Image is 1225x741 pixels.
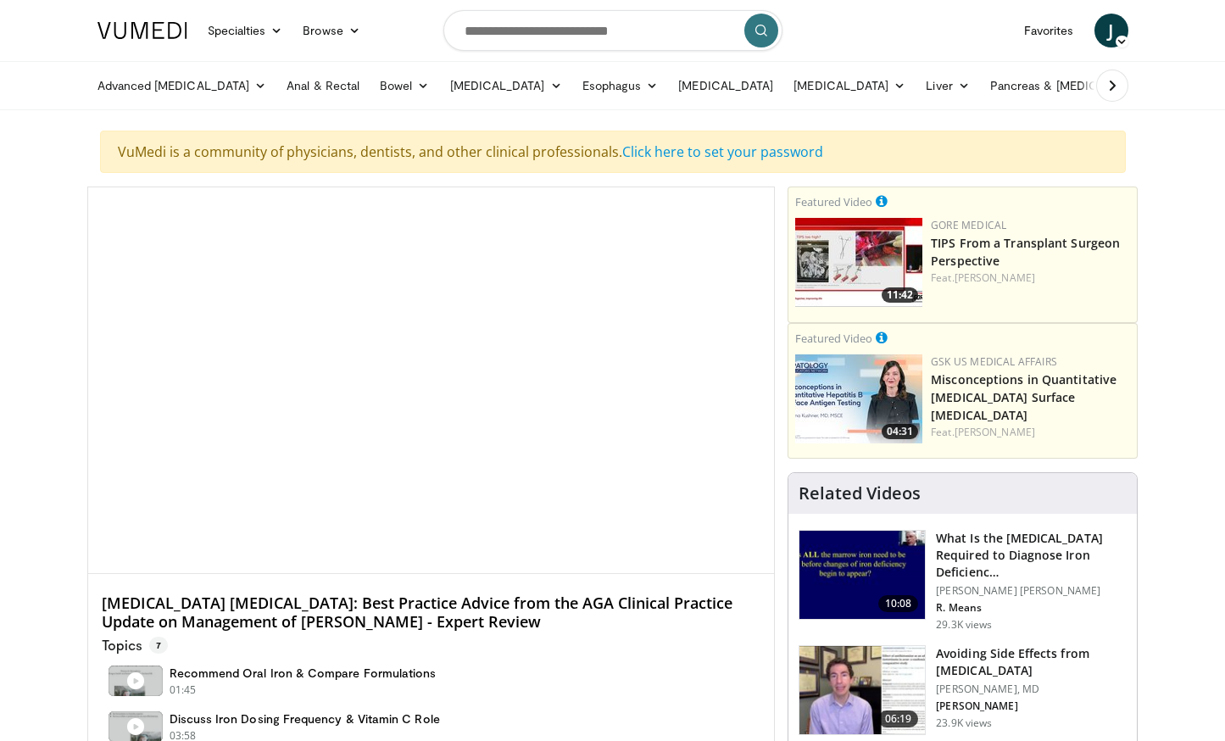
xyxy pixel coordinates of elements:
a: [MEDICAL_DATA] [668,69,783,103]
a: 04:31 [795,354,922,443]
a: 11:42 [795,218,922,307]
div: Feat. [931,270,1130,286]
div: Feat. [931,425,1130,440]
a: Gore Medical [931,218,1006,232]
small: Featured Video [795,194,872,209]
p: [PERSON_NAME] [PERSON_NAME] [936,584,1127,598]
p: 23.9K views [936,716,992,730]
a: Liver [916,69,979,103]
img: 4003d3dc-4d84-4588-a4af-bb6b84f49ae6.150x105_q85_crop-smart_upscale.jpg [795,218,922,307]
h3: Avoiding Side Effects from [MEDICAL_DATA] [936,645,1127,679]
p: [PERSON_NAME], MD [936,682,1127,696]
a: TIPS From a Transplant Surgeon Perspective [931,235,1120,269]
a: Esophagus [572,69,669,103]
a: Favorites [1014,14,1084,47]
h4: [MEDICAL_DATA] [MEDICAL_DATA]: Best Practice Advice from the AGA Clinical Practice Update on Mana... [102,594,761,631]
img: ea8305e5-ef6b-4575-a231-c141b8650e1f.jpg.150x105_q85_crop-smart_upscale.jpg [795,354,922,443]
a: Pancreas & [MEDICAL_DATA] [980,69,1178,103]
a: J [1094,14,1128,47]
a: 10:08 What Is the [MEDICAL_DATA] Required to Diagnose Iron Deficienc… [PERSON_NAME] [PERSON_NAME]... [799,530,1127,632]
span: 7 [149,637,168,654]
a: GSK US Medical Affairs [931,354,1057,369]
a: Bowel [370,69,439,103]
p: Topics [102,637,168,654]
p: 29.3K views [936,618,992,632]
a: [MEDICAL_DATA] [783,69,916,103]
a: Advanced [MEDICAL_DATA] [87,69,277,103]
p: 01:45 [170,682,197,698]
div: VuMedi is a community of physicians, dentists, and other clinical professionals. [100,131,1126,173]
a: [MEDICAL_DATA] [440,69,572,103]
span: 04:31 [882,424,918,439]
small: Featured Video [795,331,872,346]
span: 11:42 [882,287,918,303]
a: [PERSON_NAME] [955,425,1035,439]
h3: What Is the [MEDICAL_DATA] Required to Diagnose Iron Deficienc… [936,530,1127,581]
a: Anal & Rectal [276,69,370,103]
img: 6f9900f7-f6e7-4fd7-bcbb-2a1dc7b7d476.150x105_q85_crop-smart_upscale.jpg [799,646,925,734]
a: 06:19 Avoiding Side Effects from [MEDICAL_DATA] [PERSON_NAME], MD [PERSON_NAME] 23.9K views [799,645,1127,735]
p: R. Means [936,601,1127,615]
a: [PERSON_NAME] [955,270,1035,285]
img: VuMedi Logo [97,22,187,39]
a: Click here to set your password [622,142,823,161]
span: 06:19 [878,710,919,727]
video-js: Video Player [88,187,775,574]
input: Search topics, interventions [443,10,782,51]
p: [PERSON_NAME] [936,699,1127,713]
img: 15adaf35-b496-4260-9f93-ea8e29d3ece7.150x105_q85_crop-smart_upscale.jpg [799,531,925,619]
a: Specialties [198,14,293,47]
a: Misconceptions in Quantitative [MEDICAL_DATA] Surface [MEDICAL_DATA] [931,371,1116,423]
span: 10:08 [878,595,919,612]
h4: Related Videos [799,483,921,504]
h4: Discuss Iron Dosing Frequency & Vitamin C Role [170,711,440,727]
a: Browse [292,14,370,47]
h4: Recommend Oral Iron & Compare Formulations [170,666,437,681]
